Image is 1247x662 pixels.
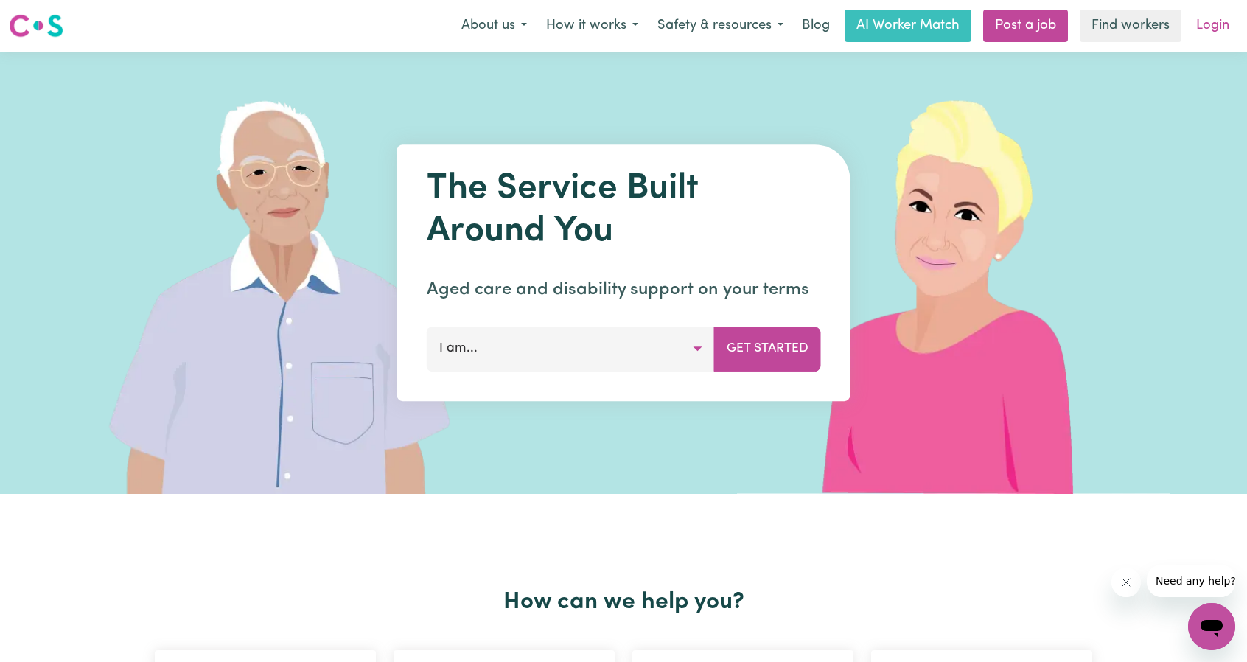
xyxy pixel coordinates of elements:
button: Safety & resources [648,10,793,41]
span: Need any help? [9,10,89,22]
p: Aged care and disability support on your terms [427,276,821,303]
button: I am... [427,327,715,371]
a: Careseekers logo [9,9,63,43]
h1: The Service Built Around You [427,168,821,253]
iframe: Message from company [1147,565,1235,597]
h2: How can we help you? [146,588,1101,616]
a: Find workers [1080,10,1181,42]
a: Post a job [983,10,1068,42]
a: Blog [793,10,839,42]
iframe: Button to launch messaging window [1188,603,1235,650]
a: AI Worker Match [845,10,971,42]
button: How it works [537,10,648,41]
img: Careseekers logo [9,13,63,39]
iframe: Close message [1111,568,1141,597]
button: About us [452,10,537,41]
a: Login [1187,10,1238,42]
button: Get Started [714,327,821,371]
